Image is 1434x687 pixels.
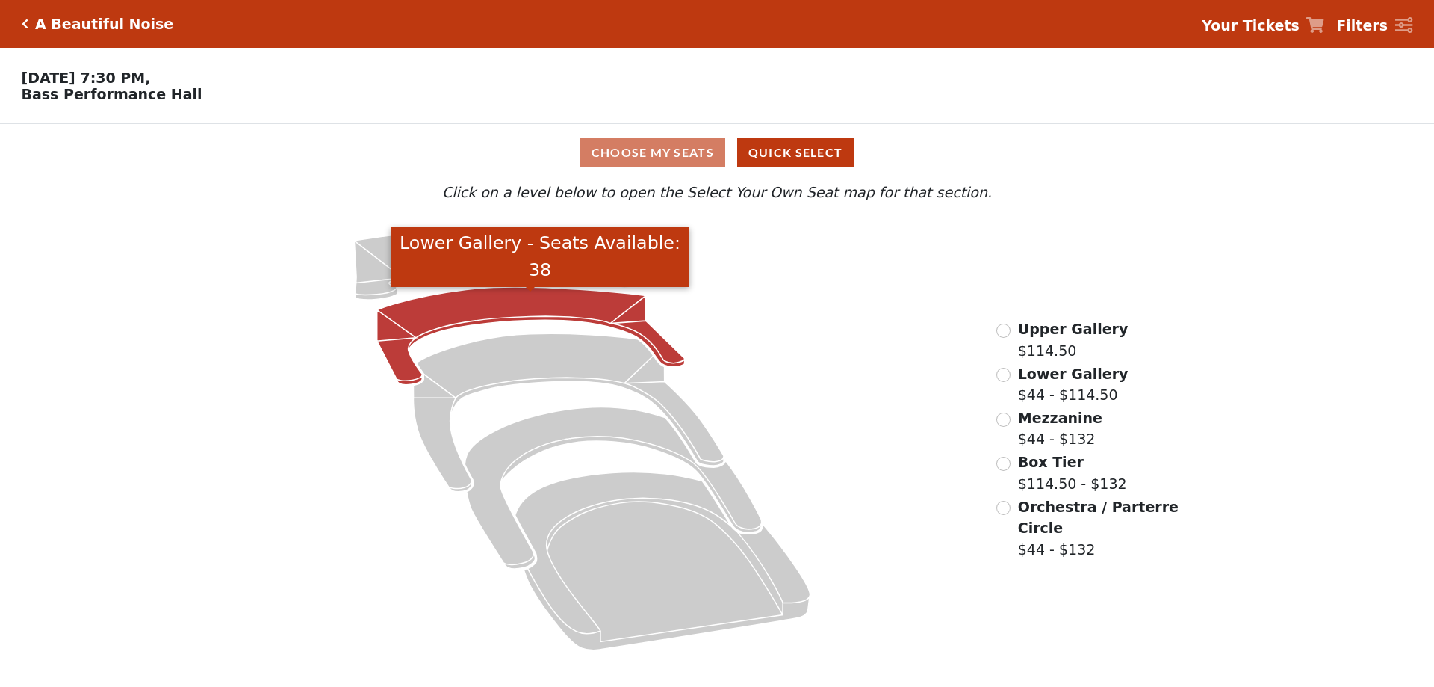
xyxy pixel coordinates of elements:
strong: Filters [1336,17,1388,34]
path: Orchestra / Parterre Circle - Seats Available: 14 [515,472,810,650]
label: $44 - $114.50 [1018,363,1129,406]
a: Click here to go back to filters [22,19,28,29]
label: $114.50 - $132 [1018,452,1127,494]
path: Lower Gallery - Seats Available: 38 [377,287,685,385]
button: Quick Select [737,138,854,167]
p: Click on a level below to open the Select Your Own Seat map for that section. [190,182,1244,203]
span: Lower Gallery [1018,366,1129,382]
span: Orchestra / Parterre Circle [1018,499,1179,537]
a: Your Tickets [1202,15,1324,37]
span: Upper Gallery [1018,321,1129,337]
label: $44 - $132 [1018,407,1102,450]
span: Box Tier [1018,454,1084,470]
div: Lower Gallery - Seats Available: 38 [391,227,689,288]
span: Mezzanine [1018,410,1102,426]
strong: Your Tickets [1202,17,1300,34]
label: $44 - $132 [1018,496,1181,561]
label: $114.50 [1018,318,1129,361]
h5: A Beautiful Noise [35,16,173,33]
a: Filters [1336,15,1412,37]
